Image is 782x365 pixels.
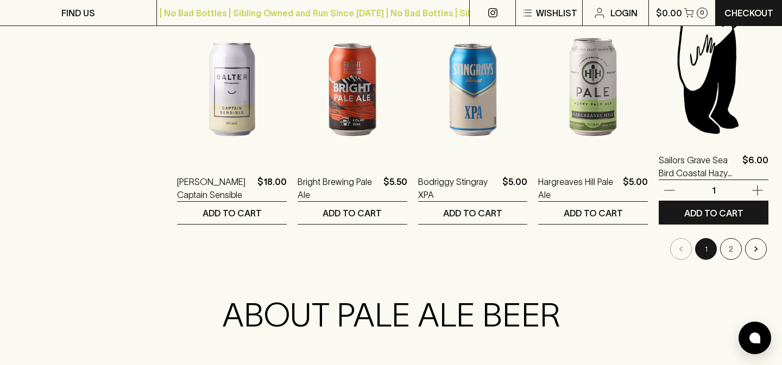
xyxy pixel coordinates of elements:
p: 1 [701,184,727,196]
button: ADD TO CART [177,202,287,224]
p: $18.00 [257,175,287,201]
p: $0.00 [656,7,682,20]
button: ADD TO CART [538,202,648,224]
p: ADD TO CART [203,207,262,220]
p: $6.00 [742,153,768,180]
nav: pagination navigation [177,238,768,260]
button: Go to page 2 [720,238,742,260]
p: ADD TO CART [684,207,743,220]
p: $5.00 [502,175,527,201]
p: ADD TO CART [564,207,623,220]
a: Bodriggy Stingray XPA [418,175,499,201]
p: Checkout [724,7,773,20]
p: 0 [700,10,704,16]
button: ADD TO CART [418,202,528,224]
button: ADD TO CART [659,202,768,224]
button: Go to next page [745,238,767,260]
p: Login [610,7,638,20]
a: Bright Brewing Pale Ale [298,175,379,201]
p: FIND US [61,7,95,20]
a: [PERSON_NAME] Captain Sensible [177,175,253,201]
h2: ABOUT PALE ALE BEER [117,296,665,335]
p: ADD TO CART [323,207,382,220]
p: $5.50 [383,175,407,201]
p: Wishlist [536,7,577,20]
a: Hargreaves Hill Pale Ale [538,175,619,201]
img: bubble-icon [749,332,760,343]
p: ADD TO CART [443,207,502,220]
p: $5.00 [623,175,648,201]
button: ADD TO CART [298,202,407,224]
a: Sailors Grave Sea Bird Coastal Hazy Pale 355ml (can) [659,153,738,180]
button: page 1 [695,238,717,260]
